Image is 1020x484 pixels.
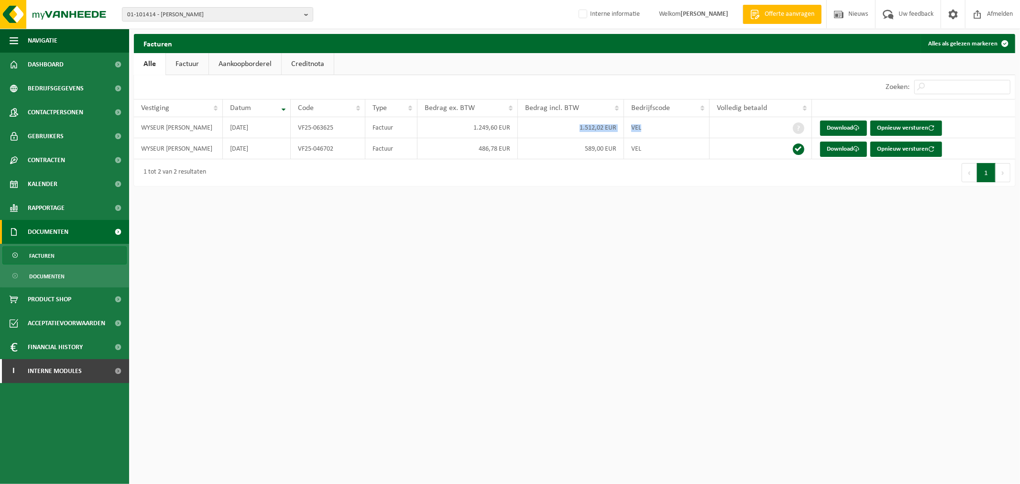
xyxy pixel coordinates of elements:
td: WYSEUR [PERSON_NAME] [134,117,223,138]
span: Type [373,104,387,112]
span: Financial History [28,335,83,359]
td: Factuur [365,138,417,159]
a: Documenten [2,267,127,285]
a: Creditnota [282,53,334,75]
span: Navigatie [28,29,57,53]
button: 1 [977,163,996,182]
strong: [PERSON_NAME] [680,11,728,18]
span: Dashboard [28,53,64,77]
span: Volledig betaald [717,104,767,112]
span: Kalender [28,172,57,196]
td: 589,00 EUR [518,138,624,159]
a: Download [820,121,867,136]
td: [DATE] [223,138,291,159]
span: Documenten [29,267,65,286]
button: Opnieuw versturen [870,121,942,136]
span: Facturen [29,247,55,265]
a: Facturen [2,246,127,264]
span: 01-101414 - [PERSON_NAME] [127,8,300,22]
a: Download [820,142,867,157]
label: Interne informatie [577,7,640,22]
td: 1.512,02 EUR [518,117,624,138]
button: 01-101414 - [PERSON_NAME] [122,7,313,22]
span: Gebruikers [28,124,64,148]
label: Zoeken: [886,84,910,91]
button: Alles als gelezen markeren [921,34,1014,53]
span: Bedrijfsgegevens [28,77,84,100]
td: 486,78 EUR [417,138,518,159]
span: Contracten [28,148,65,172]
a: Alle [134,53,165,75]
button: Opnieuw versturen [870,142,942,157]
span: Vestiging [141,104,169,112]
button: Previous [962,163,977,182]
span: Product Shop [28,287,71,311]
span: Rapportage [28,196,65,220]
span: Contactpersonen [28,100,83,124]
a: Aankoopborderel [209,53,281,75]
a: Offerte aanvragen [743,5,822,24]
td: Factuur [365,117,417,138]
span: Bedrag incl. BTW [525,104,579,112]
span: Code [298,104,314,112]
td: VF25-046702 [291,138,366,159]
span: Documenten [28,220,68,244]
span: Acceptatievoorwaarden [28,311,105,335]
td: [DATE] [223,117,291,138]
span: Bedrijfscode [631,104,670,112]
a: Factuur [166,53,208,75]
td: 1.249,60 EUR [417,117,518,138]
td: VEL [624,117,710,138]
button: Next [996,163,1010,182]
span: Offerte aanvragen [762,10,817,19]
td: VF25-063625 [291,117,366,138]
span: Bedrag ex. BTW [425,104,475,112]
span: I [10,359,18,383]
span: Datum [230,104,251,112]
div: 1 tot 2 van 2 resultaten [139,164,206,181]
td: VEL [624,138,710,159]
td: WYSEUR [PERSON_NAME] [134,138,223,159]
h2: Facturen [134,34,182,53]
span: Interne modules [28,359,82,383]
